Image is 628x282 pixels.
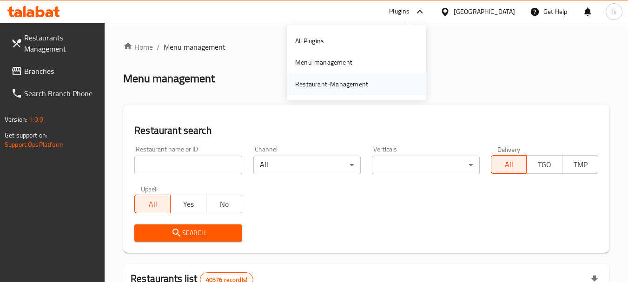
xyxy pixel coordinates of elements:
span: Branches [24,66,98,77]
input: Search for restaurant name or ID.. [134,156,242,174]
a: Restaurants Management [4,26,105,60]
span: Restaurants Management [24,32,98,54]
li: / [157,41,160,52]
label: Upsell [141,185,158,192]
button: Search [134,224,242,242]
div: ​ [372,156,479,174]
span: Yes [174,197,203,211]
button: TGO [526,155,562,174]
div: All [253,156,361,174]
button: Yes [170,195,206,213]
div: All Plugins [295,36,324,46]
a: Home [123,41,153,52]
button: TMP [562,155,598,174]
a: Support.OpsPlatform [5,138,64,151]
span: No [210,197,238,211]
a: Branches [4,60,105,82]
div: Plugins [389,6,410,17]
button: All [491,155,527,174]
label: Delivery [497,146,521,152]
span: Version: [5,113,27,125]
span: Search Branch Phone [24,88,98,99]
span: Menu management [164,41,225,52]
span: TGO [530,158,559,171]
span: h [612,7,616,17]
span: All [139,197,167,211]
span: Get support on: [5,129,47,141]
span: All [495,158,523,171]
div: Menu-management [295,57,352,67]
div: [GEOGRAPHIC_DATA] [454,7,515,17]
span: 1.0.0 [29,113,43,125]
h2: Restaurant search [134,124,598,138]
button: No [206,195,242,213]
div: Restaurant-Management [295,79,368,89]
span: Search [142,227,234,239]
span: TMP [566,158,595,171]
nav: breadcrumb [123,41,609,52]
a: Search Branch Phone [4,82,105,105]
button: All [134,195,171,213]
h2: Menu management [123,71,215,86]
